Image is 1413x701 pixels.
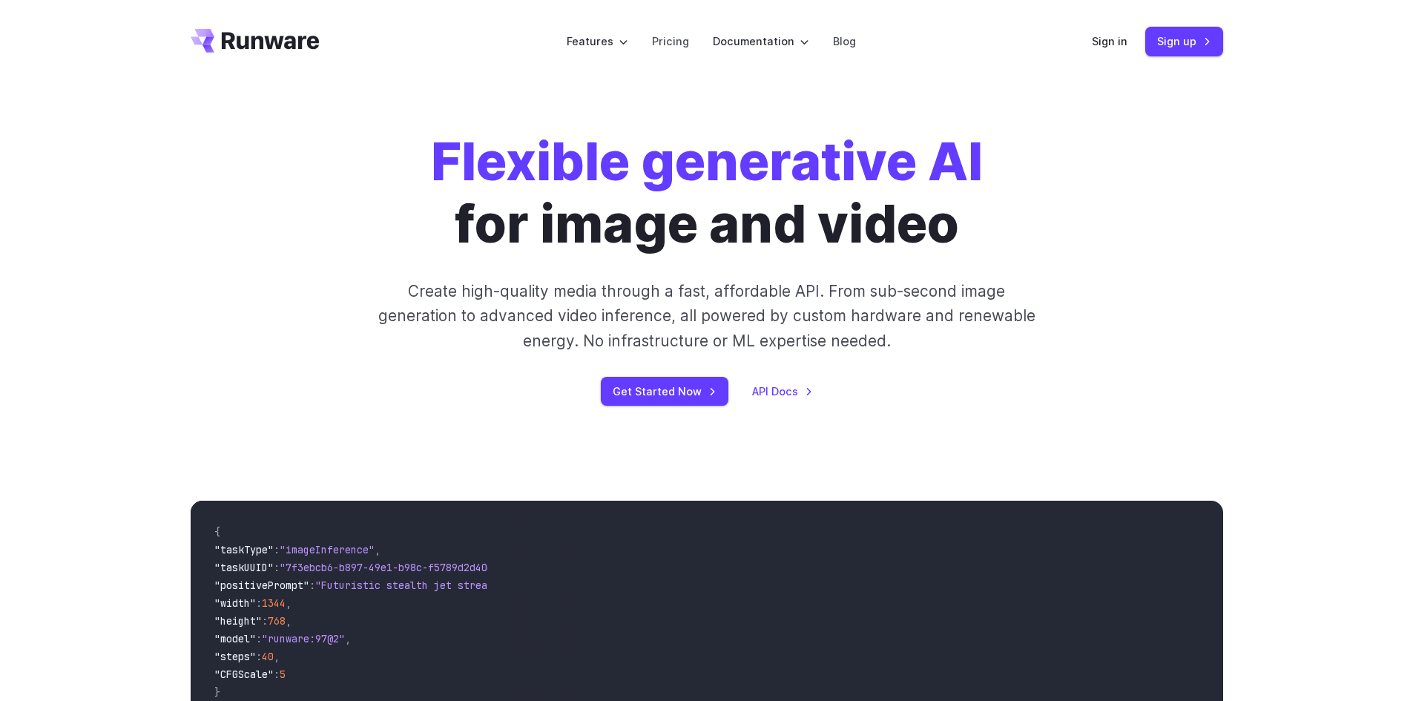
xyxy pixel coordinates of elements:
[431,131,983,255] h1: for image and video
[268,614,286,628] span: 768
[652,33,689,50] a: Pricing
[262,614,268,628] span: :
[274,561,280,574] span: :
[214,614,262,628] span: "height"
[214,685,220,699] span: }
[601,377,728,406] a: Get Started Now
[262,650,274,663] span: 40
[713,33,809,50] label: Documentation
[280,543,375,556] span: "imageInference"
[274,668,280,681] span: :
[214,650,256,663] span: "steps"
[256,596,262,610] span: :
[375,543,381,556] span: ,
[833,33,856,50] a: Blog
[286,614,292,628] span: ,
[214,596,256,610] span: "width"
[214,579,309,592] span: "positivePrompt"
[309,579,315,592] span: :
[376,279,1037,353] p: Create high-quality media through a fast, affordable API. From sub-second image generation to adv...
[256,650,262,663] span: :
[274,543,280,556] span: :
[1092,33,1127,50] a: Sign in
[286,596,292,610] span: ,
[214,561,274,574] span: "taskUUID"
[431,130,983,193] strong: Flexible generative AI
[256,632,262,645] span: :
[315,579,855,592] span: "Futuristic stealth jet streaking through a neon-lit cityscape with glowing purple exhaust"
[752,383,813,400] a: API Docs
[274,650,280,663] span: ,
[1145,27,1223,56] a: Sign up
[214,543,274,556] span: "taskType"
[262,632,345,645] span: "runware:97@2"
[214,632,256,645] span: "model"
[280,561,505,574] span: "7f3ebcb6-b897-49e1-b98c-f5789d2d40d7"
[214,668,274,681] span: "CFGScale"
[214,525,220,539] span: {
[345,632,351,645] span: ,
[191,29,320,53] a: Go to /
[280,668,286,681] span: 5
[567,33,628,50] label: Features
[262,596,286,610] span: 1344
